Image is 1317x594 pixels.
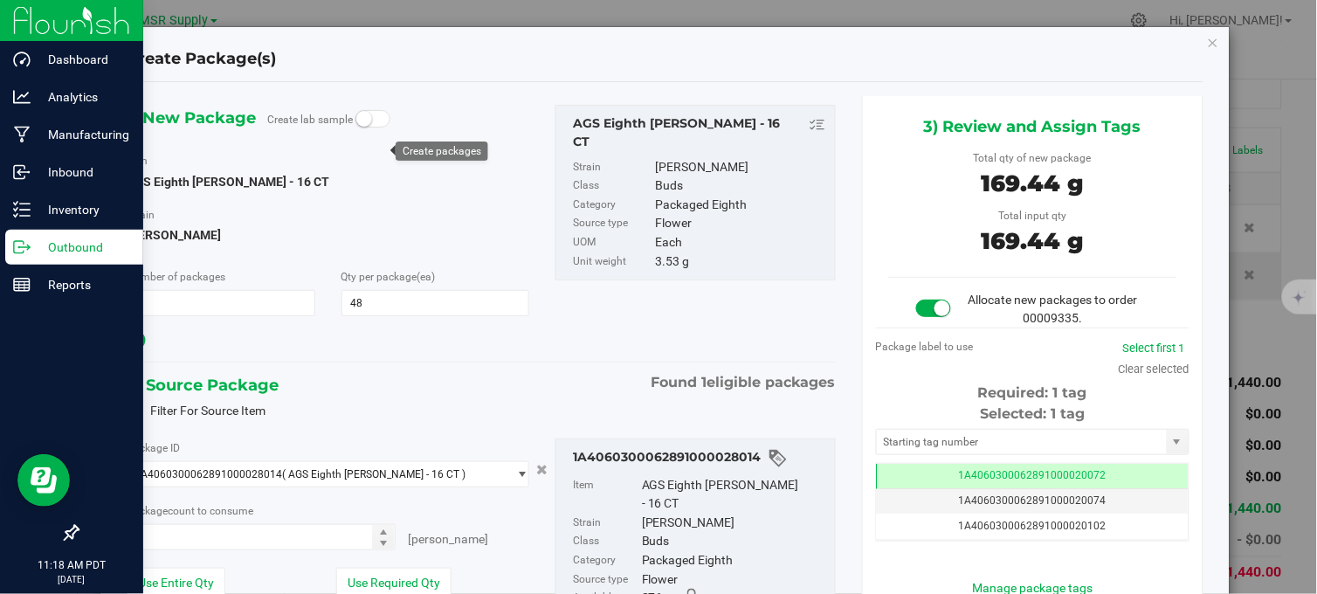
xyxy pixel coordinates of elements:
[959,469,1107,481] span: 1A4060300062891000020072
[982,227,1084,255] span: 169.44 g
[128,291,314,315] input: 1
[573,214,652,233] label: Source type
[1167,430,1189,454] span: select
[959,494,1107,507] span: 1A4060300062891000020074
[1119,363,1189,376] a: Clear selected
[127,105,256,131] span: 1) New Package
[127,271,225,283] span: Number of packages
[642,514,826,533] div: [PERSON_NAME]
[877,430,1167,454] input: Starting tag number
[372,537,394,550] span: Decrease value
[642,532,826,551] div: Buds
[642,570,826,590] div: Flower
[342,291,528,315] input: 48
[642,476,826,514] div: AGS Eighth [PERSON_NAME] - 16 CT
[8,557,135,573] p: 11:18 AM PDT
[1123,342,1185,355] a: Select first 1
[573,532,638,551] label: Class
[372,525,394,538] span: Increase value
[31,86,135,107] p: Analytics
[127,402,265,420] label: Filter For Source Item
[13,201,31,218] inline-svg: Inventory
[31,162,135,183] p: Inbound
[980,405,1085,422] span: Selected: 1 tag
[127,505,253,517] span: Package to consume
[573,252,652,272] label: Unit weight
[655,196,826,215] div: Packaged Eighth
[969,293,1138,325] span: Allocate new packages to order 00009335.
[127,48,276,71] h4: Create Package(s)
[573,476,638,514] label: Item
[128,525,394,549] input: 48 ea
[655,214,826,233] div: Flower
[134,468,282,480] span: 1A4060300062891000028014
[31,124,135,145] p: Manufacturing
[655,176,826,196] div: Buds
[13,51,31,68] inline-svg: Dashboard
[13,276,31,294] inline-svg: Reports
[998,210,1066,222] span: Total input qty
[17,454,70,507] iframe: Resource center
[417,271,436,283] span: (ea)
[531,457,553,482] button: Cancel button
[573,114,826,151] div: AGS Eighth Woods - 16 CT
[573,551,638,570] label: Category
[267,107,353,133] label: Create lab sample
[573,448,826,469] div: 1A4060300062891000028014
[168,505,195,517] span: count
[507,462,528,487] span: select
[127,175,329,189] span: AGS Eighth [PERSON_NAME] - 16 CT
[13,238,31,256] inline-svg: Outbound
[31,199,135,220] p: Inventory
[655,252,826,272] div: 3.53 g
[13,126,31,143] inline-svg: Manufacturing
[978,384,1087,401] span: Required: 1 tag
[31,49,135,70] p: Dashboard
[13,163,31,181] inline-svg: Inbound
[403,145,481,157] div: Create packages
[127,222,529,248] span: [PERSON_NAME]
[573,233,652,252] label: UOM
[655,158,826,177] div: [PERSON_NAME]
[409,532,489,546] span: [PERSON_NAME]
[974,152,1092,164] span: Total qty of new package
[8,573,135,586] p: [DATE]
[982,169,1084,197] span: 169.44 g
[341,271,436,283] span: Qty per package
[573,176,652,196] label: Class
[127,372,279,398] span: 2) Source Package
[655,233,826,252] div: Each
[959,520,1107,532] span: 1A4060300062891000020102
[924,114,1141,140] span: 3) Review and Assign Tags
[13,88,31,106] inline-svg: Analytics
[282,468,465,480] span: ( AGS Eighth [PERSON_NAME] - 16 CT )
[573,158,652,177] label: Strain
[31,237,135,258] p: Outbound
[31,274,135,295] p: Reports
[642,551,826,570] div: Packaged Eighth
[876,341,974,353] span: Package label to use
[573,570,638,590] label: Source type
[652,372,836,393] span: Found eligible packages
[573,196,652,215] label: Category
[702,374,707,390] span: 1
[127,442,180,454] span: Package ID
[573,514,638,533] label: Strain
